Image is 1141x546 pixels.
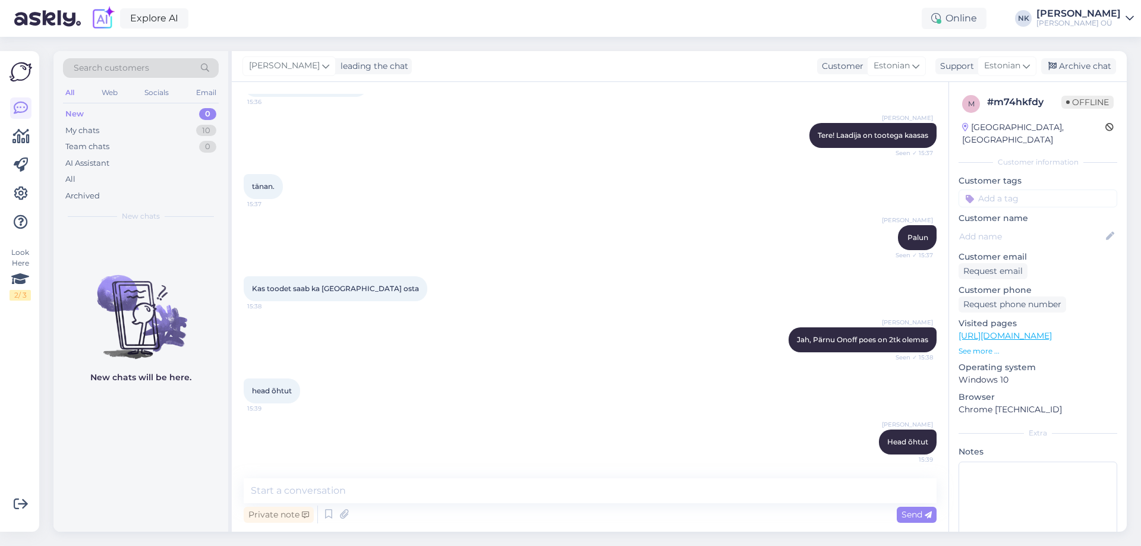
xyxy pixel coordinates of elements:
[53,254,228,361] img: No chats
[882,318,933,327] span: [PERSON_NAME]
[196,125,216,137] div: 10
[244,507,314,523] div: Private note
[90,6,115,31] img: explore-ai
[907,233,928,242] span: Palun
[882,113,933,122] span: [PERSON_NAME]
[959,190,1117,207] input: Add a tag
[65,125,99,137] div: My chats
[120,8,188,29] a: Explore AI
[818,131,928,140] span: Tere! Laadija on tootega kaasas
[959,361,1117,374] p: Operating system
[247,97,292,106] span: 15:36
[1036,9,1121,18] div: [PERSON_NAME]
[888,251,933,260] span: Seen ✓ 15:37
[99,85,120,100] div: Web
[959,263,1027,279] div: Request email
[959,446,1117,458] p: Notes
[1036,9,1134,28] a: [PERSON_NAME][PERSON_NAME] OÜ
[882,420,933,429] span: [PERSON_NAME]
[199,141,216,153] div: 0
[122,211,160,222] span: New chats
[65,108,84,120] div: New
[252,284,419,293] span: Kas toodet saab ka [GEOGRAPHIC_DATA] osta
[887,437,928,446] span: Head õhtut
[959,175,1117,187] p: Customer tags
[959,346,1117,356] p: See more ...
[1015,10,1032,27] div: NK
[987,95,1061,109] div: # m74hkfdy
[959,230,1104,243] input: Add name
[252,386,292,395] span: head õhtut
[336,60,408,72] div: leading the chat
[817,60,863,72] div: Customer
[959,330,1052,341] a: [URL][DOMAIN_NAME]
[959,296,1066,313] div: Request phone number
[922,8,986,29] div: Online
[935,60,974,72] div: Support
[902,509,932,520] span: Send
[959,428,1117,438] div: Extra
[959,391,1117,403] p: Browser
[874,59,910,72] span: Estonian
[882,216,933,225] span: [PERSON_NAME]
[959,317,1117,330] p: Visited pages
[959,284,1117,296] p: Customer phone
[10,247,31,301] div: Look Here
[959,403,1117,416] p: Chrome [TECHNICAL_ID]
[249,59,320,72] span: [PERSON_NAME]
[65,173,75,185] div: All
[247,302,292,311] span: 15:38
[65,141,109,153] div: Team chats
[968,99,975,108] span: m
[74,62,149,74] span: Search customers
[888,353,933,362] span: Seen ✓ 15:38
[959,212,1117,225] p: Customer name
[65,157,109,169] div: AI Assistant
[962,121,1105,146] div: [GEOGRAPHIC_DATA], [GEOGRAPHIC_DATA]
[65,190,100,202] div: Archived
[10,61,32,83] img: Askly Logo
[199,108,216,120] div: 0
[1036,18,1121,28] div: [PERSON_NAME] OÜ
[63,85,77,100] div: All
[984,59,1020,72] span: Estonian
[252,182,275,191] span: tänan.
[142,85,171,100] div: Socials
[888,455,933,464] span: 15:39
[10,290,31,301] div: 2 / 3
[888,149,933,157] span: Seen ✓ 15:37
[959,251,1117,263] p: Customer email
[797,335,928,344] span: Jah, Pärnu Onoff poes on 2tk olemas
[959,157,1117,168] div: Customer information
[194,85,219,100] div: Email
[247,404,292,413] span: 15:39
[247,200,292,209] span: 15:37
[90,371,191,384] p: New chats will be here.
[959,374,1117,386] p: Windows 10
[1041,58,1116,74] div: Archive chat
[1061,96,1114,109] span: Offline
